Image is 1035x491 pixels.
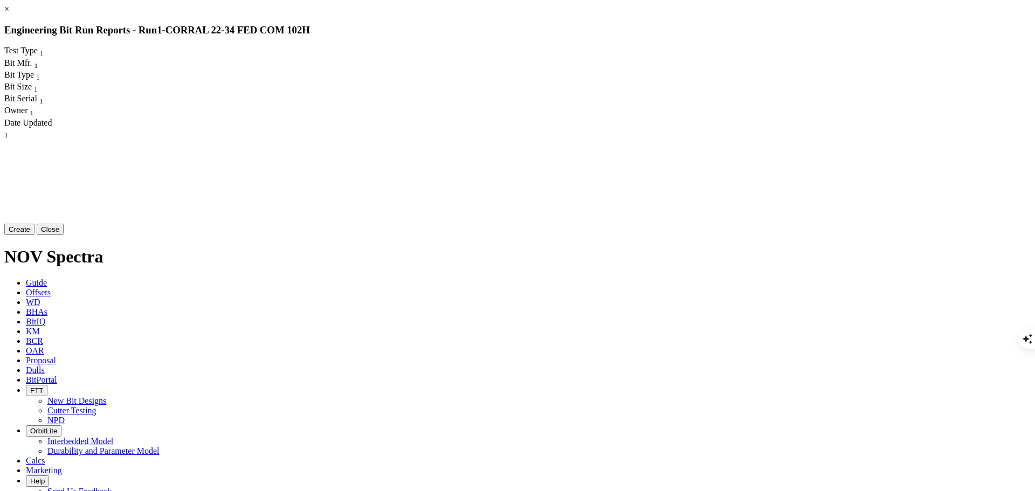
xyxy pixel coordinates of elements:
button: Create [4,224,34,235]
span: Offsets [26,288,51,297]
span: Sort None [4,128,8,137]
sub: 1 [34,61,38,70]
span: Test Type [4,46,38,55]
span: Owner [4,106,28,115]
a: Interbedded Model [47,437,113,446]
div: Sort None [4,46,64,58]
span: Date Updated [4,118,52,127]
a: Cutter Testing [47,406,96,415]
span: BCR [26,336,43,345]
div: Sort None [4,106,58,117]
span: OAR [26,346,44,355]
span: Dulls [26,365,45,375]
div: Test Type Sort None [4,46,64,58]
span: KM [26,327,40,336]
span: Sort None [34,58,38,67]
span: Bit Mfr. [4,58,32,67]
div: Sort None [4,70,58,82]
span: Sort None [36,70,40,79]
span: Sort None [34,82,38,91]
span: Bit Size [4,82,32,91]
span: Bit Serial [4,94,37,103]
span: Bit Type [4,70,34,79]
span: Guide [26,278,47,287]
h3: Engineering Bit Run Reports - Run - [4,24,1031,36]
div: Sort None [4,94,64,106]
sub: 1 [4,131,8,139]
sub: 1 [34,85,38,93]
h1: NOV Spectra [4,247,1031,267]
button: Close [37,224,64,235]
span: 1 [157,24,162,36]
span: Proposal [26,356,56,365]
div: Sort None [4,82,58,94]
span: Sort None [39,94,43,103]
span: BHAs [26,307,47,316]
span: WD [26,298,40,307]
sub: 1 [40,50,44,58]
div: Date Updated Sort None [4,118,58,140]
div: Bit Mfr. Sort None [4,58,58,70]
div: Owner Sort None [4,106,58,117]
div: Sort None [4,118,58,140]
span: Marketing [26,466,62,475]
span: FTT [30,386,43,395]
a: Durability and Parameter Model [47,446,160,455]
div: Bit Type Sort None [4,70,58,82]
span: BitIQ [26,317,45,326]
a: NPD [47,416,65,425]
span: Calcs [26,456,45,465]
a: New Bit Designs [47,396,106,405]
span: Sort None [30,106,34,115]
span: BitPortal [26,375,57,384]
span: CORRAL 22-34 FED COM 102H [165,24,310,36]
div: Sort None [4,58,58,70]
sub: 1 [30,109,34,117]
span: Help [30,477,45,485]
div: Bit Serial Sort None [4,94,64,106]
div: Bit Size Sort None [4,82,58,94]
a: × [4,4,9,13]
span: Sort None [40,46,44,55]
span: OrbitLite [30,427,57,435]
sub: 1 [36,73,40,81]
sub: 1 [39,97,43,105]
